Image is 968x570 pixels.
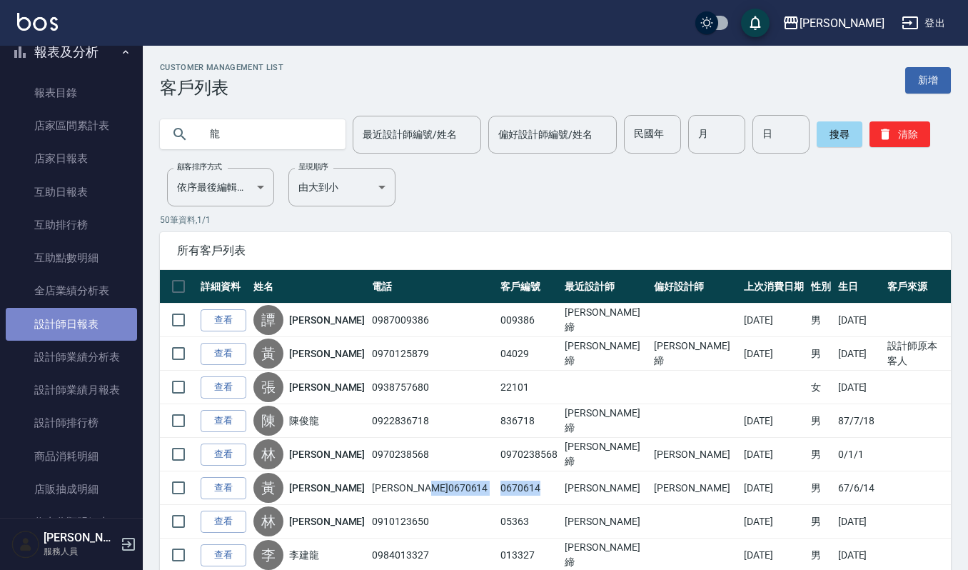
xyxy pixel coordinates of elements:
td: 男 [807,337,835,371]
a: 收支分類明細表 [6,506,137,539]
td: [DATE] [740,505,807,539]
td: [DATE] [740,404,807,438]
a: 設計師業績分析表 [6,341,137,374]
a: [PERSON_NAME] [289,380,365,394]
td: 67/6/14 [835,471,884,505]
td: 設計師原本客人 [884,337,951,371]
a: 查看 [201,309,246,331]
td: [PERSON_NAME] [561,471,651,505]
a: [PERSON_NAME] [289,346,365,361]
div: 林 [253,439,283,469]
td: [DATE] [740,304,807,337]
a: 設計師業績月報表 [6,374,137,406]
td: 0987009386 [368,304,497,337]
td: 04029 [497,337,561,371]
label: 呈現順序 [298,161,328,172]
a: 新增 [905,67,951,94]
h3: 客戶列表 [160,78,283,98]
td: [DATE] [740,337,807,371]
span: 所有客戶列表 [177,244,934,258]
a: 互助排行榜 [6,209,137,241]
button: 登出 [896,10,951,36]
th: 客戶編號 [497,270,561,304]
td: [DATE] [835,337,884,371]
a: 李建龍 [289,548,319,562]
td: 男 [807,438,835,471]
p: 50 筆資料, 1 / 1 [160,214,951,226]
div: 林 [253,506,283,536]
div: [PERSON_NAME] [800,14,884,32]
button: 清除 [869,121,930,147]
a: 查看 [201,343,246,365]
th: 客戶來源 [884,270,951,304]
td: [DATE] [835,304,884,337]
td: 009386 [497,304,561,337]
td: 女 [807,371,835,404]
td: [DATE] [835,371,884,404]
label: 顧客排序方式 [177,161,222,172]
a: 查看 [201,444,246,466]
td: [PERSON_NAME] [650,438,740,471]
td: [PERSON_NAME]締 [561,337,651,371]
div: 黃 [253,473,283,503]
a: 全店業績分析表 [6,274,137,307]
a: 互助點數明細 [6,241,137,274]
td: 0/1/1 [835,438,884,471]
a: 陳俊龍 [289,414,319,428]
td: [PERSON_NAME] [561,505,651,539]
img: Logo [17,13,58,31]
td: 男 [807,471,835,505]
a: 查看 [201,376,246,399]
a: 查看 [201,410,246,432]
th: 偏好設計師 [650,270,740,304]
th: 詳細資料 [197,270,250,304]
div: 李 [253,540,283,570]
td: [PERSON_NAME]締 [561,404,651,438]
td: 836718 [497,404,561,438]
td: 22101 [497,371,561,404]
a: [PERSON_NAME] [289,514,365,529]
td: 0970125879 [368,337,497,371]
input: 搜尋關鍵字 [200,115,334,154]
button: [PERSON_NAME] [777,9,890,38]
a: [PERSON_NAME] [289,447,365,461]
a: [PERSON_NAME] [289,481,365,495]
a: 店家日報表 [6,142,137,175]
th: 性別 [807,270,835,304]
a: 商品消耗明細 [6,440,137,473]
p: 服務人員 [44,545,116,558]
td: 0938757680 [368,371,497,404]
th: 最近設計師 [561,270,651,304]
td: 0910123650 [368,505,497,539]
a: 設計師排行榜 [6,406,137,439]
td: [DATE] [835,505,884,539]
div: 陳 [253,406,283,436]
td: [PERSON_NAME]締 [561,304,651,337]
div: 譚 [253,305,283,335]
button: 報表及分析 [6,34,137,71]
div: 由大到小 [288,168,395,206]
td: [PERSON_NAME]0670614 [368,471,497,505]
td: 0922836718 [368,404,497,438]
td: 0670614 [497,471,561,505]
td: 05363 [497,505,561,539]
a: 查看 [201,544,246,566]
td: 男 [807,505,835,539]
button: 搜尋 [817,121,862,147]
th: 上次消費日期 [740,270,807,304]
td: [PERSON_NAME]締 [650,337,740,371]
td: 0970238568 [497,438,561,471]
div: 張 [253,372,283,402]
div: 依序最後編輯時間 [167,168,274,206]
th: 生日 [835,270,884,304]
td: 0970238568 [368,438,497,471]
td: [DATE] [740,471,807,505]
td: [PERSON_NAME]締 [561,438,651,471]
td: 男 [807,404,835,438]
a: 設計師日報表 [6,308,137,341]
a: 查看 [201,511,246,533]
a: 店販抽成明細 [6,473,137,506]
td: [DATE] [740,438,807,471]
button: save [741,9,770,37]
th: 電話 [368,270,497,304]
